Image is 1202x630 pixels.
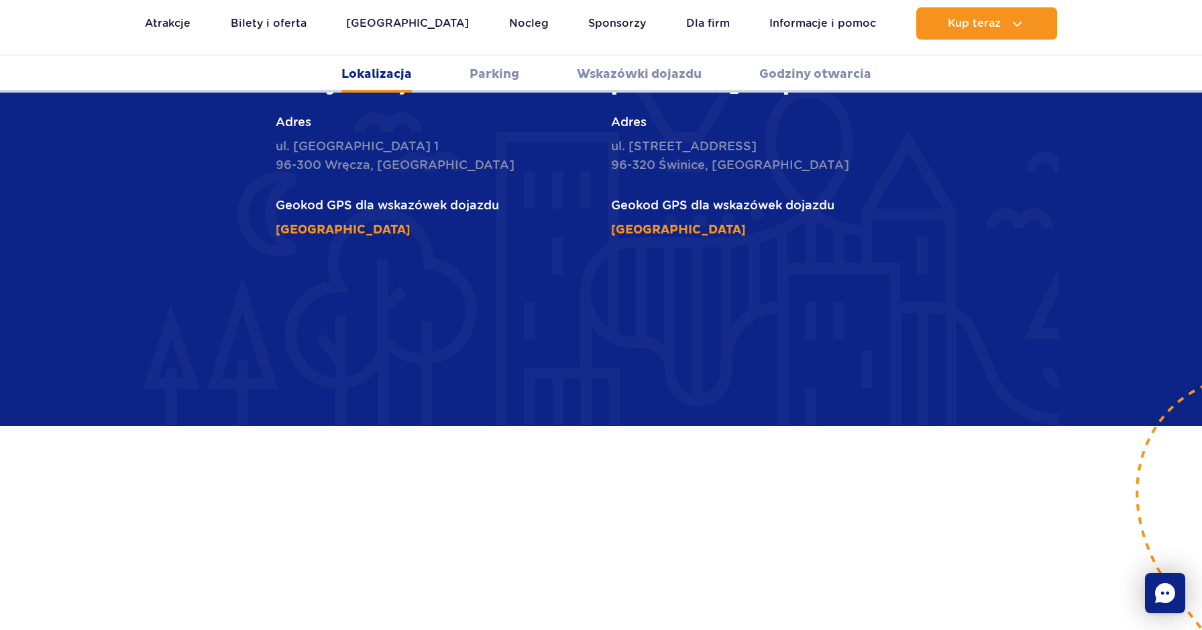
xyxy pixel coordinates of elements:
[276,137,592,174] p: ul. [GEOGRAPHIC_DATA] 1 96-300 Wręcza, [GEOGRAPHIC_DATA]
[1145,573,1185,613] div: Chat
[276,113,592,132] p: Adres
[341,56,412,93] a: Lokalizacja
[611,196,927,215] p: Geokod GPS dla wskazówek dojazdu
[611,137,927,174] p: ul. [STREET_ADDRESS] 96-320 Świnice, [GEOGRAPHIC_DATA]
[611,222,746,238] a: [GEOGRAPHIC_DATA]
[588,7,646,40] a: Sponsorzy
[276,222,411,238] a: [GEOGRAPHIC_DATA]
[769,7,876,40] a: Informacje i pomoc
[577,56,702,93] a: Wskazówki dojazdu
[759,56,871,93] a: Godziny otwarcia
[686,7,730,40] a: Dla firm
[948,17,1001,30] span: Kup teraz
[470,56,519,93] a: Parking
[916,7,1057,40] button: Kup teraz
[611,113,927,132] p: Adres
[509,7,549,40] a: Nocleg
[145,7,190,40] a: Atrakcje
[276,196,592,215] p: Geokod GPS dla wskazówek dojazdu
[231,7,307,40] a: Bilety i oferta
[346,7,469,40] a: [GEOGRAPHIC_DATA]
